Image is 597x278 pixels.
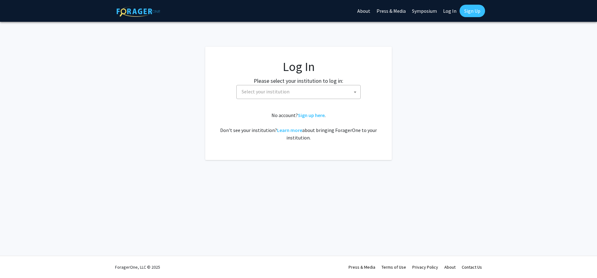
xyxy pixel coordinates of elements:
a: About [444,264,456,270]
span: Select your institution [239,85,360,98]
label: Please select your institution to log in: [254,77,343,85]
a: Sign up here [298,112,325,118]
div: No account? . Don't see your institution? about bringing ForagerOne to your institution. [218,111,379,141]
a: Sign Up [460,5,485,17]
img: ForagerOne Logo [117,6,160,17]
span: Select your institution [242,88,289,95]
a: Contact Us [462,264,482,270]
a: Press & Media [349,264,375,270]
div: ForagerOne, LLC © 2025 [115,256,160,278]
h1: Log In [218,59,379,74]
a: Privacy Policy [412,264,438,270]
span: Select your institution [236,85,361,99]
a: Learn more about bringing ForagerOne to your institution [277,127,302,133]
a: Terms of Use [382,264,406,270]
